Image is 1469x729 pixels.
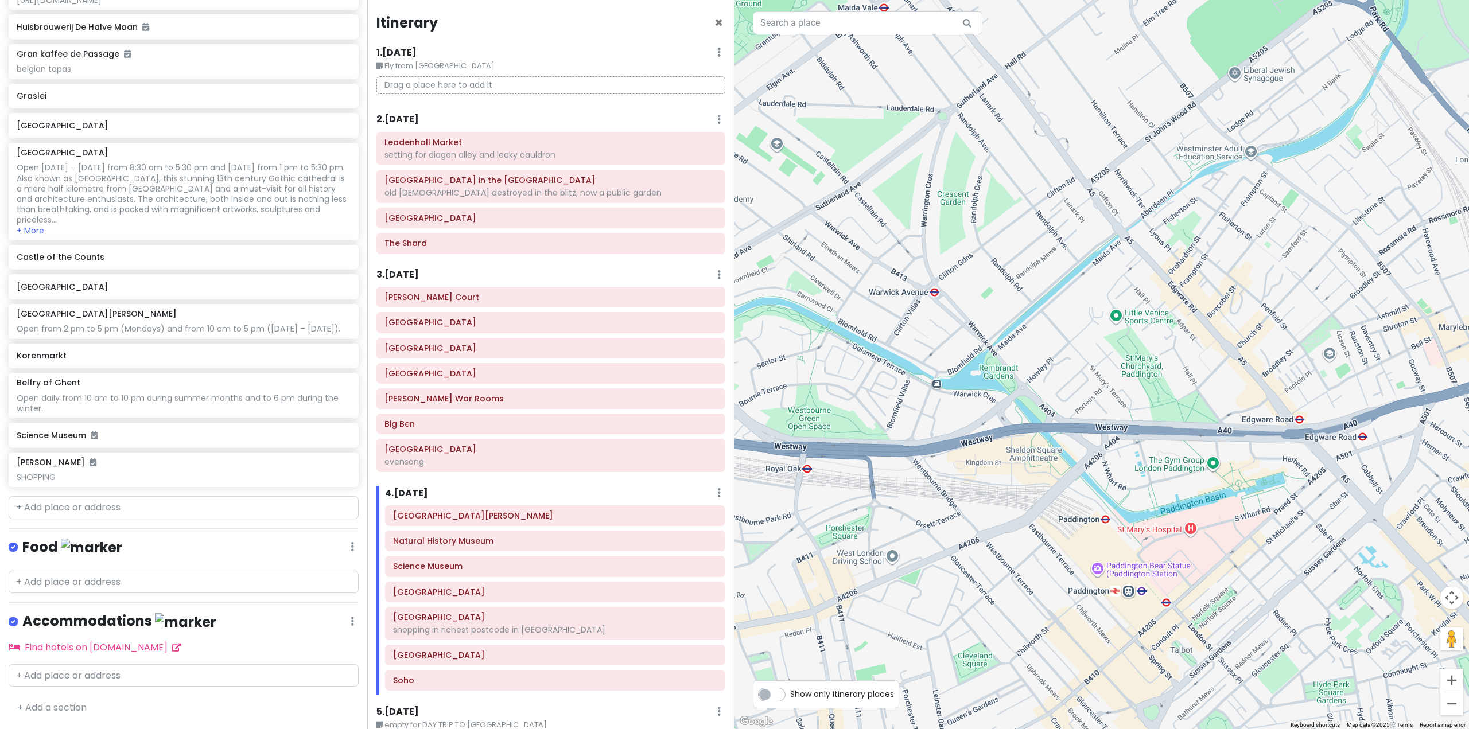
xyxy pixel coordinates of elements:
[384,343,717,353] h6: Somerset House
[1440,586,1463,609] button: Map camera controls
[376,706,419,718] h6: 5 . [DATE]
[61,539,122,556] img: marker
[384,150,717,160] div: setting for diagon alley and leaky cauldron
[384,419,717,429] h6: Big Ben
[9,496,359,519] input: + Add place or address
[17,309,177,319] h6: [GEOGRAPHIC_DATA][PERSON_NAME]
[393,650,717,660] h6: Oxford Street
[17,350,350,361] h6: Korenmarkt
[17,162,350,225] div: Open [DATE] – [DATE] from 8:30 am to 5:30 pm and [DATE] from 1 pm to 5:30 pm. Also known as [GEOG...
[384,393,717,404] h6: Churchill War Rooms
[384,457,717,467] div: evensong
[90,458,96,466] i: Added to itinerary
[9,641,181,654] a: Find hotels on [DOMAIN_NAME]
[1440,669,1463,692] button: Zoom in
[1291,721,1340,729] button: Keyboard shortcuts
[9,571,359,594] input: + Add place or address
[393,612,717,622] h6: Regent Street
[17,323,350,334] div: Open from 2 pm to 5 pm (Mondays) and from 10 am to 5 pm ([DATE] – [DATE]).
[17,225,44,236] button: + More
[17,91,350,101] h6: Graslei
[124,50,131,58] i: Added to itinerary
[22,538,122,557] h4: Food
[376,60,725,72] small: Fly from [GEOGRAPHIC_DATA]
[384,188,717,198] div: old [DEMOGRAPHIC_DATA] destroyed in the blitz, now a public garden
[393,675,717,685] h6: Soho
[17,22,350,32] h6: Huisbrouwerij De Halve Maan
[17,49,131,59] h6: Gran kaffee de Passage
[393,510,717,521] h6: Victoria and Albert Museum
[91,431,98,439] i: Added to itinerary
[384,368,717,379] h6: Buckingham Palace
[376,269,419,281] h6: 3 . [DATE]
[384,317,717,328] h6: Covent Garden
[714,16,723,30] button: Close
[1440,627,1463,650] button: Drag Pegman onto the map to open Street View
[384,292,717,302] h6: Goodwin's Court
[17,457,96,467] h6: [PERSON_NAME]
[384,175,717,185] h6: St Dunstan in the East Church Garden
[393,587,717,597] h6: Hyde Park
[385,488,428,500] h6: 4 . [DATE]
[17,64,350,74] div: belgian tapas
[737,714,775,729] a: Click to see this area on Google Maps
[1440,692,1463,715] button: Zoom out
[376,14,438,32] h4: Itinerary
[17,393,350,414] div: Open daily from 10 am to 10 pm during summer months and to 6 pm during the winter.
[753,11,982,34] input: Search a place
[17,120,350,131] h6: [GEOGRAPHIC_DATA]
[384,213,717,223] h6: Tower of London
[790,688,894,700] span: Show only itinerary places
[9,664,359,687] input: + Add place or address
[393,625,717,635] div: shopping in richest postcode in [GEOGRAPHIC_DATA]
[1397,722,1413,728] a: Terms (opens in new tab)
[376,114,419,126] h6: 2 . [DATE]
[142,23,149,31] i: Added to itinerary
[17,430,350,440] h6: Science Museum
[17,282,350,292] h6: [GEOGRAPHIC_DATA]
[384,137,717,147] h6: Leadenhall Market
[17,252,350,262] h6: Castle of the Counts
[384,238,717,248] h6: The Shard
[393,536,717,546] h6: Natural History Museum
[17,377,80,388] h6: Belfry of Ghent
[155,613,216,631] img: marker
[376,76,725,94] p: Drag a place here to add it
[17,147,108,158] h6: [GEOGRAPHIC_DATA]
[714,13,723,32] span: Close itinerary
[17,472,350,482] div: SHOPPING
[17,701,87,714] a: + Add a section
[22,612,216,631] h4: Accommodations
[737,714,775,729] img: Google
[393,561,717,571] h6: Science Museum
[384,444,717,454] h6: Westminster Abbey
[1347,722,1390,728] span: Map data ©2025
[376,47,417,59] h6: 1 . [DATE]
[1420,722,1466,728] a: Report a map error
